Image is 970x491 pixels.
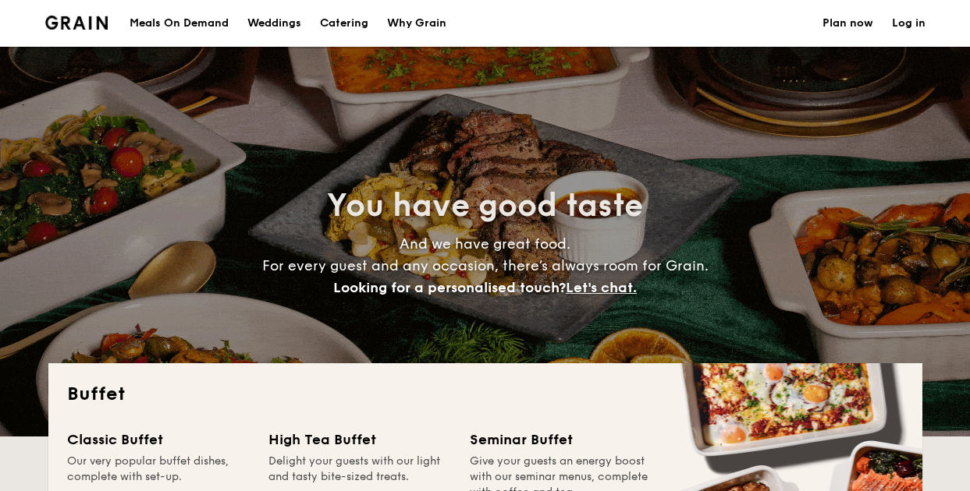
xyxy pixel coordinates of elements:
div: Seminar Buffet [470,429,652,450]
div: Classic Buffet [67,429,250,450]
span: Looking for a personalised touch? [333,279,566,296]
span: And we have great food. For every guest and any occasion, there’s always room for Grain. [262,235,709,296]
span: You have good taste [327,187,643,224]
div: High Tea Buffet [268,429,451,450]
span: Let's chat. [566,279,637,296]
a: Logotype [45,16,108,30]
h2: Buffet [67,382,904,407]
img: Grain [45,16,108,30]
